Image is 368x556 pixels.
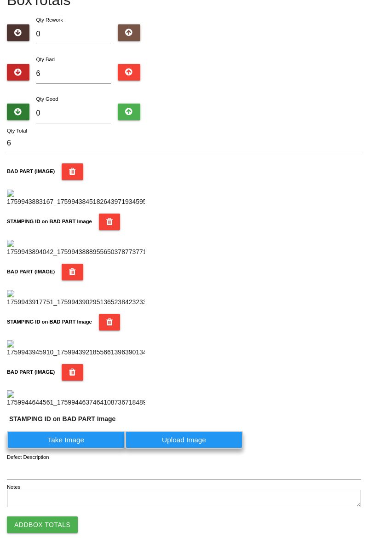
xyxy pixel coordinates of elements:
[7,369,55,375] b: BAD PART (IMAGE)
[7,127,27,135] label: Qty Total
[36,96,58,102] label: Qty Good
[7,290,145,307] img: 1759943917751_17599439029513652384232335022168.jpg
[7,168,55,174] b: BAD PART (IMAGE)
[62,163,83,180] button: BAD PART (IMAGE)
[62,264,83,280] button: BAD PART (IMAGE)
[7,219,92,224] b: STAMPING ID on BAD PART Image
[7,319,92,324] b: STAMPING ID on BAD PART Image
[99,314,121,330] button: STAMPING ID on BAD PART Image
[7,240,145,257] img: 1759943894042_17599438889556503787737716700071.jpg
[125,431,243,449] label: Upload Image
[7,483,20,491] label: Notes
[62,364,83,381] button: BAD PART (IMAGE)
[99,214,121,230] button: STAMPING ID on BAD PART Image
[7,190,145,207] img: 1759943883167_17599438451826439719345953611965.jpg
[7,390,145,407] img: 1759944644561_17599446374641087367184892889871.jpg
[7,269,55,274] b: BAD PART (IMAGE)
[7,431,125,449] label: Take Image
[7,453,49,461] label: Defect Description
[36,57,55,62] label: Qty Bad
[7,340,145,357] img: 1759943945910_17599439218556613963901343640955.jpg
[9,415,115,423] b: STAMPING ID on BAD PART Image
[36,17,63,23] label: Qty Rework
[7,516,78,533] button: AddBox Totals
